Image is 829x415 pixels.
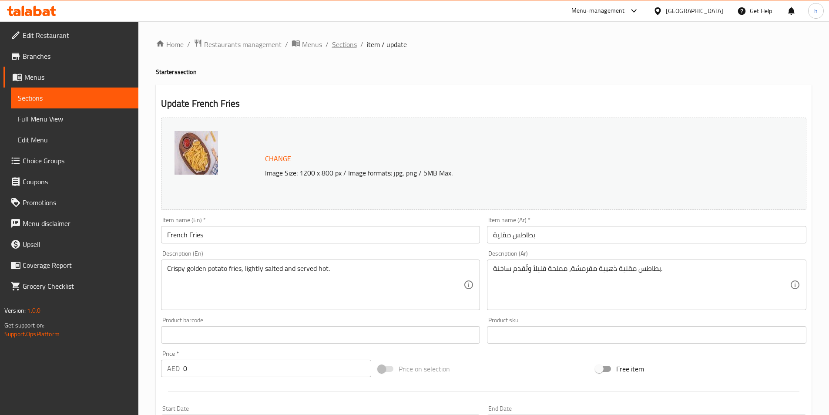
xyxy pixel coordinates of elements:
[3,234,138,255] a: Upsell
[156,39,184,50] a: Home
[161,226,480,243] input: Enter name En
[360,39,363,50] li: /
[3,192,138,213] a: Promotions
[332,39,357,50] a: Sections
[487,326,806,344] input: Please enter product sku
[4,328,60,340] a: Support.OpsPlatform
[161,326,480,344] input: Please enter product barcode
[571,6,625,16] div: Menu-management
[616,364,644,374] span: Free item
[18,114,131,124] span: Full Menu View
[27,305,40,316] span: 1.0.0
[3,255,138,276] a: Coverage Report
[183,360,372,377] input: Please enter price
[204,39,282,50] span: Restaurants management
[399,364,450,374] span: Price on selection
[3,213,138,234] a: Menu disclaimer
[23,260,131,270] span: Coverage Report
[167,264,464,306] textarea: Crispy golden potato fries, lightly salted and served hot.
[23,239,131,250] span: Upsell
[156,39,812,50] nav: breadcrumb
[3,171,138,192] a: Coupons
[11,129,138,150] a: Edit Menu
[3,276,138,297] a: Grocery Checklist
[18,93,131,103] span: Sections
[326,39,329,50] li: /
[3,25,138,46] a: Edit Restaurant
[23,176,131,187] span: Coupons
[487,226,806,243] input: Enter name Ar
[23,281,131,291] span: Grocery Checklist
[4,305,26,316] span: Version:
[187,39,190,50] li: /
[161,97,806,110] h2: Update French Fries
[262,168,725,178] p: Image Size: 1200 x 800 px / Image formats: jpg, png / 5MB Max.
[11,88,138,108] a: Sections
[3,46,138,67] a: Branches
[3,67,138,88] a: Menus
[285,39,288,50] li: /
[23,197,131,208] span: Promotions
[194,39,282,50] a: Restaurants management
[18,135,131,145] span: Edit Menu
[493,264,790,306] textarea: بطاطس مقلية ذهبية مقرمشة، مملحة قليلاً وتُقدم ساخنة.
[4,320,44,331] span: Get support on:
[24,72,131,82] span: Menus
[292,39,322,50] a: Menus
[666,6,723,16] div: [GEOGRAPHIC_DATA]
[23,51,131,61] span: Branches
[3,150,138,171] a: Choice Groups
[23,30,131,40] span: Edit Restaurant
[814,6,818,16] span: h
[23,155,131,166] span: Choice Groups
[23,218,131,229] span: Menu disclaimer
[11,108,138,129] a: Full Menu View
[367,39,407,50] span: item / update
[265,152,291,165] span: Change
[156,67,812,76] h4: Starters section
[167,363,180,374] p: AED
[302,39,322,50] span: Menus
[175,131,218,175] img: French_Fries638929952069957911.jpg
[262,150,295,168] button: Change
